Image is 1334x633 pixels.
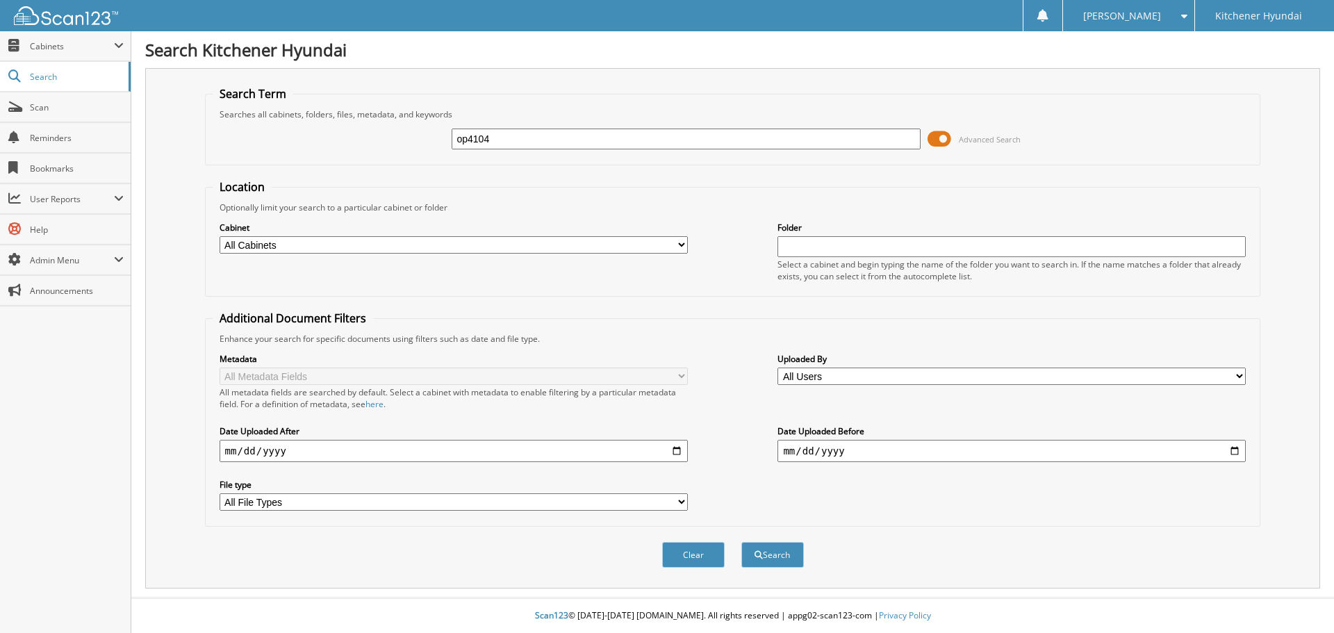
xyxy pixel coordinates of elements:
span: Kitchener Hyundai [1215,12,1302,20]
label: Metadata [220,353,688,365]
span: Admin Menu [30,254,114,266]
label: Date Uploaded After [220,425,688,437]
label: File type [220,479,688,491]
h1: Search Kitchener Hyundai [145,38,1320,61]
legend: Search Term [213,86,293,101]
span: Cabinets [30,40,114,52]
legend: Additional Document Filters [213,311,373,326]
span: [PERSON_NAME] [1083,12,1161,20]
span: Advanced Search [959,134,1021,145]
span: Help [30,224,124,236]
a: here [365,398,384,410]
div: © [DATE]-[DATE] [DOMAIN_NAME]. All rights reserved | appg02-scan123-com | [131,599,1334,633]
div: Optionally limit your search to a particular cabinet or folder [213,202,1253,213]
span: Reminders [30,132,124,144]
label: Date Uploaded Before [777,425,1246,437]
legend: Location [213,179,272,195]
span: User Reports [30,193,114,205]
input: end [777,440,1246,462]
label: Folder [777,222,1246,233]
div: All metadata fields are searched by default. Select a cabinet with metadata to enable filtering b... [220,386,688,410]
label: Cabinet [220,222,688,233]
div: Searches all cabinets, folders, files, metadata, and keywords [213,108,1253,120]
span: Search [30,71,122,83]
input: start [220,440,688,462]
span: Announcements [30,285,124,297]
span: Bookmarks [30,163,124,174]
a: Privacy Policy [879,609,931,621]
div: Select a cabinet and begin typing the name of the folder you want to search in. If the name match... [777,258,1246,282]
button: Clear [662,542,725,568]
label: Uploaded By [777,353,1246,365]
img: scan123-logo-white.svg [14,6,118,25]
span: Scan123 [535,609,568,621]
iframe: Chat Widget [1265,566,1334,633]
button: Search [741,542,804,568]
span: Scan [30,101,124,113]
div: Enhance your search for specific documents using filters such as date and file type. [213,333,1253,345]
